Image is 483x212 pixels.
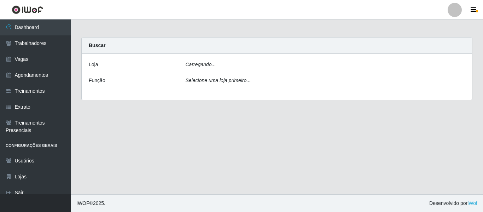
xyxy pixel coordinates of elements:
span: Desenvolvido por [429,200,477,207]
label: Função [89,77,105,84]
i: Selecione uma loja primeiro... [186,78,251,83]
a: iWof [467,200,477,206]
span: © 2025 . [76,200,105,207]
i: Carregando... [186,62,216,67]
span: IWOF [76,200,89,206]
img: CoreUI Logo [12,5,43,14]
label: Loja [89,61,98,68]
strong: Buscar [89,42,105,48]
